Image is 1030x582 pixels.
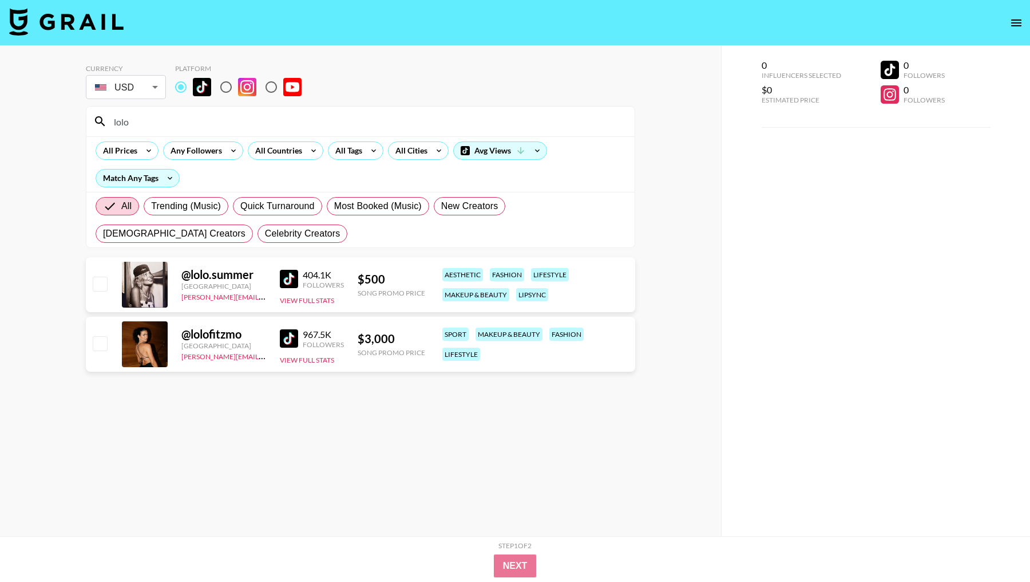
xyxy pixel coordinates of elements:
[442,348,480,361] div: lifestyle
[494,555,537,577] button: Next
[531,268,569,281] div: lifestyle
[96,170,179,187] div: Match Any Tags
[265,227,340,241] span: Celebrity Creators
[358,289,425,297] div: Song Promo Price
[762,60,841,71] div: 0
[358,272,425,286] div: $ 500
[904,60,945,71] div: 0
[181,341,266,350] div: [GEOGRAPHIC_DATA]
[193,78,211,96] img: TikTok
[103,227,245,241] span: [DEMOGRAPHIC_DATA] Creators
[498,541,532,550] div: Step 1 of 2
[303,329,344,340] div: 967.5K
[283,78,302,96] img: YouTube
[358,348,425,357] div: Song Promo Price
[96,142,140,159] div: All Prices
[476,328,542,341] div: makeup & beauty
[389,142,430,159] div: All Cities
[151,199,221,213] span: Trending (Music)
[303,281,344,289] div: Followers
[181,282,266,290] div: [GEOGRAPHIC_DATA]
[549,328,584,341] div: fashion
[904,96,945,104] div: Followers
[181,268,266,282] div: @ lolo.summer
[1005,11,1028,34] button: open drawer
[280,356,334,364] button: View Full Stats
[248,142,304,159] div: All Countries
[280,329,298,348] img: TikTok
[86,64,166,73] div: Currency
[88,77,164,97] div: USD
[121,199,132,213] span: All
[107,112,628,131] input: Search by User Name
[762,96,841,104] div: Estimated Price
[454,142,546,159] div: Avg Views
[181,327,266,341] div: @ lolofitzmo
[280,270,298,288] img: TikTok
[904,84,945,96] div: 0
[904,71,945,80] div: Followers
[238,78,256,96] img: Instagram
[490,268,524,281] div: fashion
[181,350,351,361] a: [PERSON_NAME][EMAIL_ADDRESS][DOMAIN_NAME]
[516,288,548,301] div: lipsync
[303,269,344,281] div: 404.1K
[164,142,224,159] div: Any Followers
[442,288,509,301] div: makeup & beauty
[334,199,422,213] span: Most Booked (Music)
[973,525,1016,568] iframe: Drift Widget Chat Controller
[441,199,498,213] span: New Creators
[328,142,365,159] div: All Tags
[762,71,841,80] div: Influencers Selected
[762,84,841,96] div: $0
[303,340,344,349] div: Followers
[442,268,483,281] div: aesthetic
[240,199,315,213] span: Quick Turnaround
[9,8,124,36] img: Grail Talent
[175,64,311,73] div: Platform
[280,296,334,305] button: View Full Stats
[181,290,351,301] a: [PERSON_NAME][EMAIL_ADDRESS][DOMAIN_NAME]
[442,328,469,341] div: sport
[358,332,425,346] div: $ 3,000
